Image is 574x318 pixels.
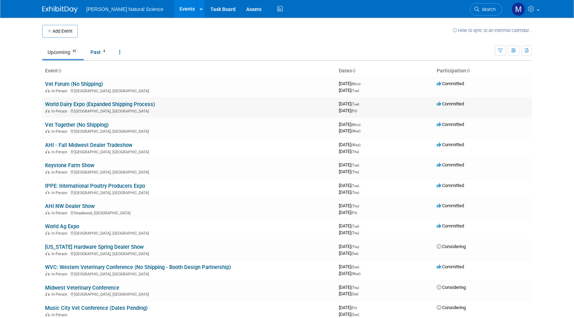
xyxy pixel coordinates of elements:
span: (Tue) [351,89,359,93]
a: Vet Forum (No Shipping) [45,81,103,87]
div: [GEOGRAPHIC_DATA], [GEOGRAPHIC_DATA] [45,169,333,175]
a: Midwest Veterinary Conference [45,285,119,291]
span: (Thu) [351,170,359,174]
span: [DATE] [339,108,357,113]
span: - [361,142,363,147]
a: [US_STATE] Hardware Spring Dealer Show [45,244,144,250]
img: In-Person Event [45,129,50,133]
span: In-Person [51,191,70,195]
span: Committed [437,101,464,106]
span: [PERSON_NAME] Natural Science [86,6,164,12]
span: Committed [437,183,464,188]
span: Committed [437,203,464,208]
span: Considering [437,285,466,290]
span: (Thu) [351,231,359,235]
a: Sort by Participation Type [466,68,470,73]
span: (Sun) [351,313,359,317]
span: (Fri) [351,109,357,113]
span: In-Person [51,170,70,175]
span: (Tue) [351,102,359,106]
span: - [361,122,363,127]
span: In-Person [51,129,70,134]
img: Meggie Asche [512,2,525,16]
span: In-Person [51,252,70,256]
span: (Mon) [351,123,360,127]
span: (Thu) [351,245,359,249]
span: [DATE] [339,291,358,296]
span: [DATE] [339,210,357,215]
th: Participation [434,65,532,77]
span: In-Person [51,272,70,276]
a: Past4 [85,45,112,59]
div: [GEOGRAPHIC_DATA], [GEOGRAPHIC_DATA] [45,230,333,236]
span: Committed [437,81,464,86]
a: Sort by Event Name [58,68,61,73]
button: Add Event [42,25,78,38]
span: - [360,101,361,106]
span: [DATE] [339,190,359,195]
img: In-Person Event [45,211,50,214]
span: 4 [101,49,107,54]
a: WVC: Western Veterinary Conference (No Shipping - Booth Design Partnership) [45,264,231,270]
span: (Wed) [351,143,360,147]
a: World Ag Expo [45,223,79,230]
div: [GEOGRAPHIC_DATA], [GEOGRAPHIC_DATA] [45,128,333,134]
span: (Thu) [351,286,359,290]
a: Sort by Start Date [352,68,355,73]
a: Search [470,3,502,16]
span: [DATE] [339,305,359,310]
a: AHI - Fall Midwest Dealer Tradeshow [45,142,132,148]
span: [DATE] [339,149,359,154]
img: In-Person Event [45,191,50,194]
img: In-Person Event [45,109,50,113]
span: [DATE] [339,81,363,86]
span: - [358,305,359,310]
img: In-Person Event [45,89,50,92]
span: (Mon) [351,82,360,86]
span: [DATE] [339,271,360,276]
span: [DATE] [339,142,363,147]
span: In-Person [51,231,70,236]
div: [GEOGRAPHIC_DATA], [GEOGRAPHIC_DATA] [45,251,333,256]
span: [DATE] [339,223,361,229]
img: In-Person Event [45,231,50,235]
span: In-Person [51,89,70,93]
a: World Dairy Expo (Expanded Shipping Process) [45,101,155,108]
span: In-Person [51,109,70,114]
div: [GEOGRAPHIC_DATA], [GEOGRAPHIC_DATA] [45,149,333,154]
img: In-Person Event [45,150,50,153]
span: 41 [71,49,78,54]
span: (Fri) [351,211,357,215]
span: (Thu) [351,204,359,208]
span: [DATE] [339,88,359,93]
span: Committed [437,122,464,127]
span: - [360,183,361,188]
div: Deadwood, [GEOGRAPHIC_DATA] [45,210,333,215]
th: Dates [336,65,434,77]
span: (Tue) [351,163,359,167]
img: In-Person Event [45,292,50,296]
span: [DATE] [339,285,361,290]
span: [DATE] [339,244,361,249]
span: In-Person [51,211,70,215]
span: In-Person [51,313,70,317]
span: (Tue) [351,184,359,188]
span: [DATE] [339,101,361,106]
span: - [361,81,363,86]
a: Music City Vet Conference (Dates Pending) [45,305,148,311]
span: (Wed) [351,272,360,276]
span: - [360,203,361,208]
img: ExhibitDay [42,6,78,13]
a: How to sync to an external calendar... [453,28,532,33]
span: [DATE] [339,162,361,168]
span: Committed [437,142,464,147]
span: Considering [437,305,466,310]
span: (Sat) [351,292,358,296]
div: [GEOGRAPHIC_DATA], [GEOGRAPHIC_DATA] [45,190,333,195]
a: AHI NW Dealer Show [45,203,95,209]
span: - [360,162,361,168]
img: In-Person Event [45,313,50,316]
div: [GEOGRAPHIC_DATA], [GEOGRAPHIC_DATA] [45,88,333,93]
span: - [360,223,361,229]
th: Event [42,65,336,77]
